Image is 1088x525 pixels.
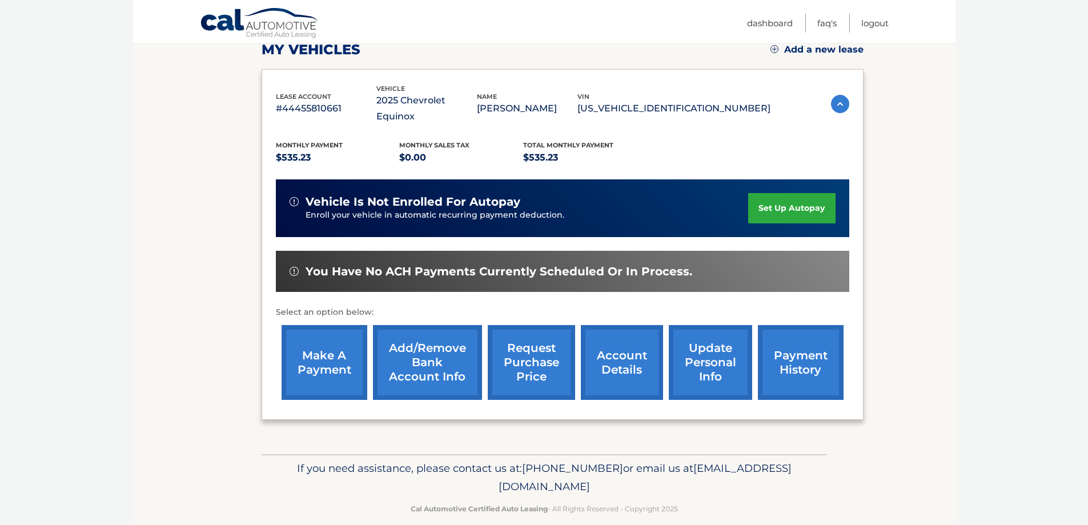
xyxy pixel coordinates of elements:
[523,141,613,149] span: Total Monthly Payment
[758,325,844,400] a: payment history
[373,325,482,400] a: Add/Remove bank account info
[290,197,299,206] img: alert-white.svg
[200,7,320,41] a: Cal Automotive
[306,195,520,209] span: vehicle is not enrolled for autopay
[817,14,837,33] a: FAQ's
[376,93,477,125] p: 2025 Chevrolet Equinox
[748,193,835,223] a: set up autopay
[276,150,400,166] p: $535.23
[276,101,376,117] p: #44455810661
[399,141,469,149] span: Monthly sales Tax
[376,85,405,93] span: vehicle
[770,44,864,55] a: Add a new lease
[747,14,793,33] a: Dashboard
[306,209,749,222] p: Enroll your vehicle in automatic recurring payment deduction.
[306,264,692,279] span: You have no ACH payments currently scheduled or in process.
[290,267,299,276] img: alert-white.svg
[399,150,523,166] p: $0.00
[488,325,575,400] a: request purchase price
[577,101,770,117] p: [US_VEHICLE_IDENTIFICATION_NUMBER]
[477,93,497,101] span: name
[523,150,647,166] p: $535.23
[770,45,778,53] img: add.svg
[861,14,889,33] a: Logout
[276,141,343,149] span: Monthly Payment
[276,306,849,319] p: Select an option below:
[831,95,849,113] img: accordion-active.svg
[477,101,577,117] p: [PERSON_NAME]
[276,93,331,101] span: lease account
[669,325,752,400] a: update personal info
[577,93,589,101] span: vin
[522,462,623,475] span: [PHONE_NUMBER]
[269,503,820,515] p: - All Rights Reserved - Copyright 2025
[499,462,792,493] span: [EMAIL_ADDRESS][DOMAIN_NAME]
[411,504,548,513] strong: Cal Automotive Certified Auto Leasing
[262,41,360,58] h2: my vehicles
[581,325,663,400] a: account details
[282,325,367,400] a: make a payment
[269,459,820,496] p: If you need assistance, please contact us at: or email us at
